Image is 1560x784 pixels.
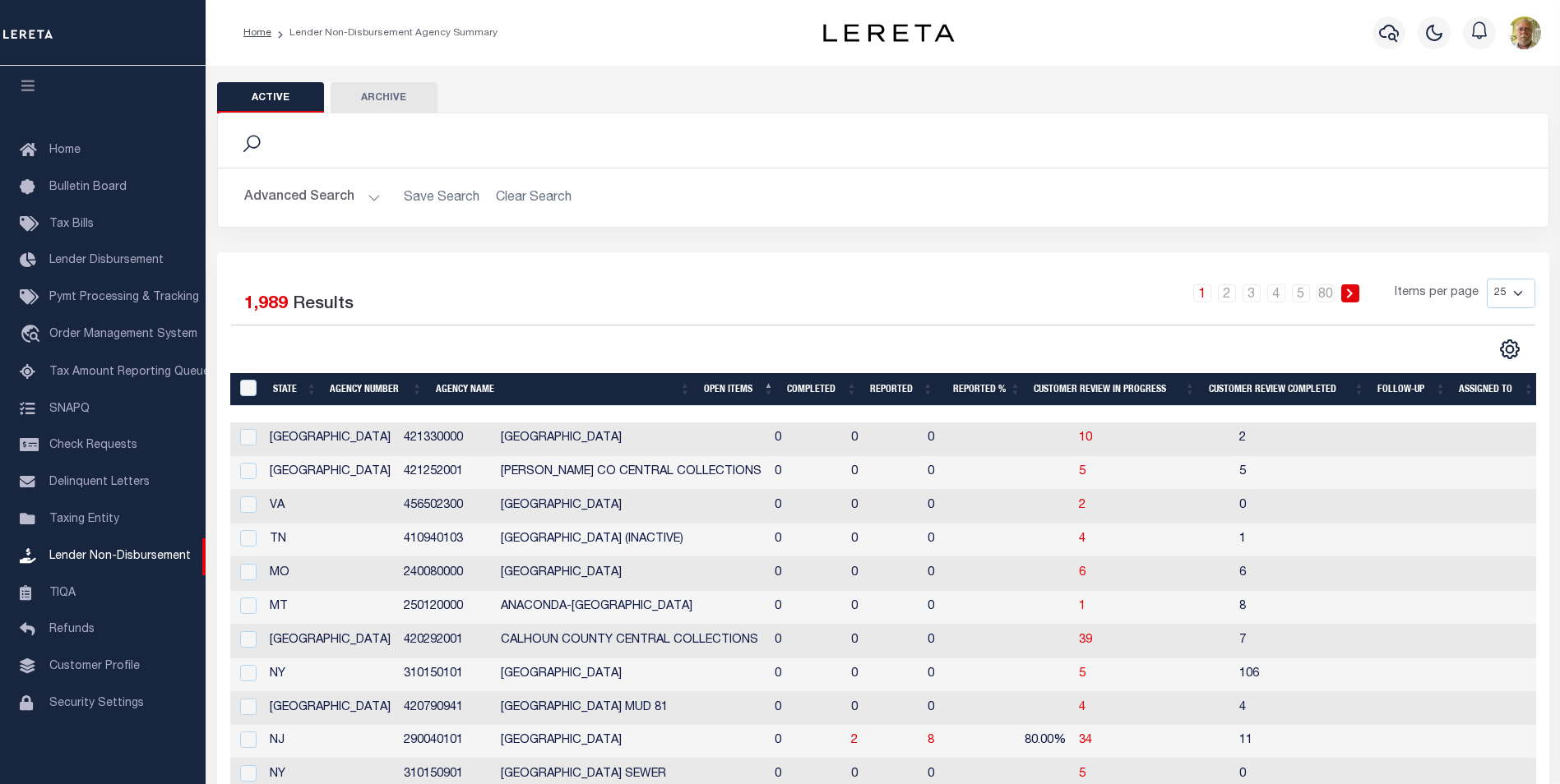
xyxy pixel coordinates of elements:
[851,735,858,746] a: 2
[1202,373,1372,407] th: Customer Review Completed: activate to sort column ascending
[845,692,921,726] td: 0
[494,422,768,456] td: [GEOGRAPHIC_DATA]
[1395,284,1479,302] span: Items per page
[49,477,150,488] span: Delinquent Letters
[397,422,494,456] td: 421330000
[494,725,768,759] td: [GEOGRAPHIC_DATA]
[263,625,397,658] td: [GEOGRAPHIC_DATA]
[845,456,921,490] td: 0
[49,587,76,598] span: TIQA
[1079,601,1086,612] a: 1
[263,692,397,726] td: [GEOGRAPHIC_DATA]
[494,490,768,523] td: [GEOGRAPHIC_DATA]
[1233,456,1388,490] td: 5
[331,82,437,113] button: Archive
[243,28,271,38] a: Home
[494,591,768,625] td: ANACONDA-[GEOGRAPHIC_DATA]
[49,551,191,562] span: Lender Non-Disbursement
[1233,422,1388,456] td: 2
[263,658,397,692] td: NY
[49,329,197,340] span: Order Management System
[397,456,494,490] td: 421252001
[845,490,921,523] td: 0
[397,490,494,523] td: 456502300
[1079,500,1086,511] span: 2
[1218,284,1236,302] a: 2
[921,456,992,490] td: 0
[49,219,94,230] span: Tax Bills
[768,658,845,692] td: 0
[1079,432,1092,444] a: 10
[263,523,397,557] td: TN
[1233,692,1388,726] td: 4
[263,591,397,625] td: MT
[992,725,1072,759] td: 80.00%
[921,490,992,523] td: 0
[397,557,494,591] td: 240080000
[845,422,921,456] td: 0
[244,182,381,214] button: Advanced Search
[1452,373,1540,407] th: Assigned To: activate to sort column ascending
[1079,735,1092,746] a: 34
[49,514,119,525] span: Taxing Entity
[429,373,697,407] th: Agency Name: activate to sort column ascending
[1079,702,1086,713] span: 4
[263,456,397,490] td: [GEOGRAPHIC_DATA]
[863,373,940,407] th: Reported: activate to sort column ascending
[397,658,494,692] td: 310150101
[49,182,127,193] span: Bulletin Board
[768,490,845,523] td: 0
[494,557,768,591] td: [GEOGRAPHIC_DATA]
[1292,284,1310,302] a: 5
[1243,284,1261,302] a: 3
[845,523,921,557] td: 0
[244,296,288,313] span: 1,989
[1079,634,1092,646] a: 39
[49,255,164,266] span: Lender Disbursement
[940,373,1027,407] th: Reported %: activate to sort column ascending
[928,735,934,746] a: 8
[397,692,494,726] td: 420790941
[768,625,845,658] td: 0
[1027,373,1201,407] th: Customer Review In Progress: activate to sort column ascending
[263,557,397,591] td: MO
[230,373,267,407] th: MBACode
[845,591,921,625] td: 0
[1233,557,1388,591] td: 6
[1079,466,1086,477] a: 5
[845,625,921,658] td: 0
[1233,490,1388,523] td: 0
[397,625,494,658] td: 420292001
[1193,284,1211,302] a: 1
[1079,567,1086,579] a: 6
[1233,523,1388,557] td: 1
[494,625,768,658] td: CALHOUN COUNTY CENTRAL COLLECTIONS
[397,725,494,759] td: 290040101
[845,658,921,692] td: 0
[1233,591,1388,625] td: 8
[20,325,46,346] i: travel_explore
[217,82,324,113] button: Active
[494,523,768,557] td: [GEOGRAPHIC_DATA] (INACTIVE)
[768,692,845,726] td: 0
[823,24,955,42] img: logo-dark.svg
[49,145,81,156] span: Home
[1079,533,1086,545] a: 4
[921,692,992,726] td: 0
[263,725,397,759] td: NJ
[921,557,992,591] td: 0
[768,523,845,557] td: 0
[263,422,397,456] td: [GEOGRAPHIC_DATA]
[768,456,845,490] td: 0
[768,557,845,591] td: 0
[1079,668,1086,680] a: 5
[494,692,768,726] td: [GEOGRAPHIC_DATA] MUD 81
[1233,658,1388,692] td: 106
